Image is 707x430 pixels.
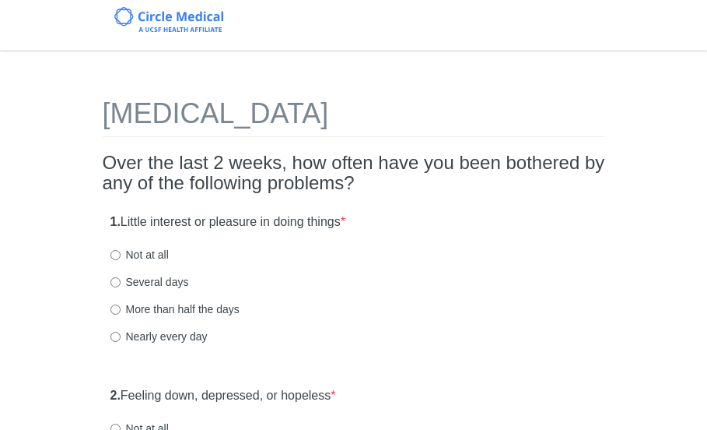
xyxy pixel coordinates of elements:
[114,7,224,32] img: Circle Medical Logo
[110,213,345,231] label: Little interest or pleasure in doing things
[110,332,121,342] input: Nearly every day
[110,389,121,402] strong: 2.
[110,301,240,317] label: More than half the days
[110,277,121,287] input: Several days
[110,274,189,290] label: Several days
[110,247,169,263] label: Not at all
[110,215,121,228] strong: 1.
[110,305,121,315] input: More than half the days
[110,329,208,344] label: Nearly every day
[103,98,605,137] h1: [MEDICAL_DATA]
[110,250,121,260] input: Not at all
[103,153,605,194] h2: Over the last 2 weeks, how often have you been bothered by any of the following problems?
[110,387,336,405] label: Feeling down, depressed, or hopeless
